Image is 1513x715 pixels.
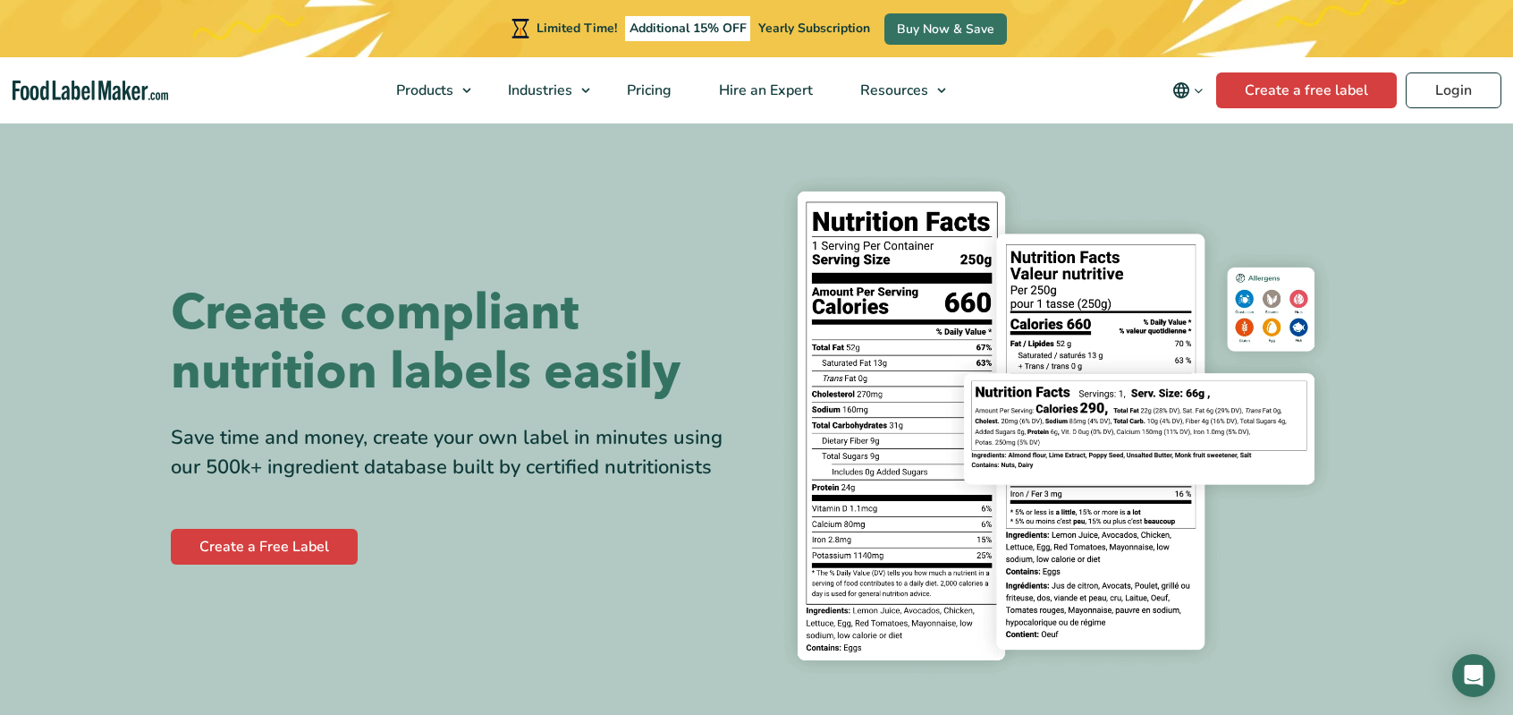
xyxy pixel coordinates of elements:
[171,529,358,565] a: Create a Free Label
[837,57,955,123] a: Resources
[171,284,743,402] h1: Create compliant nutrition labels easily
[884,13,1007,45] a: Buy Now & Save
[537,20,617,37] span: Limited Time!
[714,81,815,100] span: Hire an Expert
[621,81,673,100] span: Pricing
[625,16,751,41] span: Additional 15% OFF
[1216,72,1397,108] a: Create a free label
[758,20,870,37] span: Yearly Subscription
[855,81,930,100] span: Resources
[373,57,480,123] a: Products
[503,81,574,100] span: Industries
[485,57,599,123] a: Industries
[1160,72,1216,108] button: Change language
[604,57,691,123] a: Pricing
[171,423,743,482] div: Save time and money, create your own label in minutes using our 500k+ ingredient database built b...
[13,81,169,101] a: Food Label Maker homepage
[696,57,833,123] a: Hire an Expert
[1452,654,1495,697] div: Open Intercom Messenger
[391,81,455,100] span: Products
[1406,72,1501,108] a: Login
